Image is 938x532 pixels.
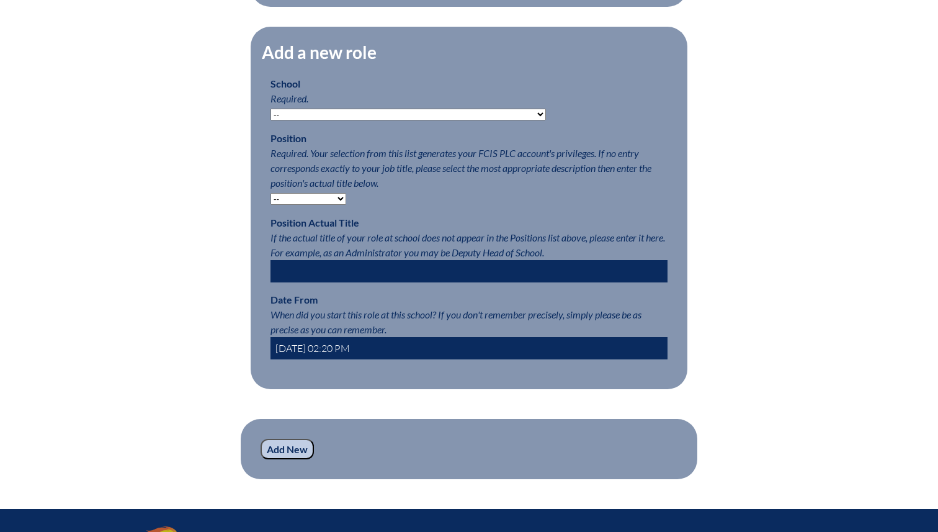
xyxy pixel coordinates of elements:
span: Required. Your selection from this list generates your FCIS PLC account's privileges. If no entry... [270,147,651,189]
input: Add New [261,439,314,460]
label: Position Actual Title [270,217,359,228]
legend: Add a new role [261,42,378,63]
label: Date From [270,294,318,305]
span: When did you start this role at this school? If you don't remember precisely, simply please be as... [270,309,641,335]
span: Required. [270,92,308,104]
label: Position [270,132,306,144]
label: School [270,78,300,89]
span: If the actual title of your role at school does not appear in the Positions list above, please en... [270,232,665,258]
